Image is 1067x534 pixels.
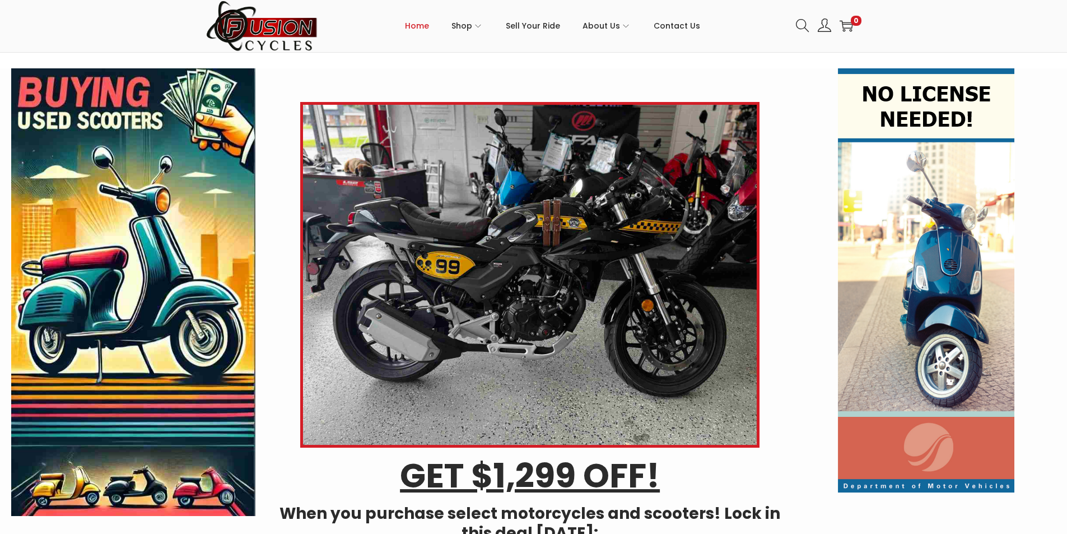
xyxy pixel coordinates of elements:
[405,1,429,51] a: Home
[405,12,429,40] span: Home
[318,1,788,51] nav: Primary navigation
[583,1,631,51] a: About Us
[451,1,483,51] a: Shop
[654,12,700,40] span: Contact Us
[506,1,560,51] a: Sell Your Ride
[840,19,853,32] a: 0
[400,452,660,499] u: GET $1,299 OFF!
[654,1,700,51] a: Contact Us
[583,12,620,40] span: About Us
[451,12,472,40] span: Shop
[506,12,560,40] span: Sell Your Ride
